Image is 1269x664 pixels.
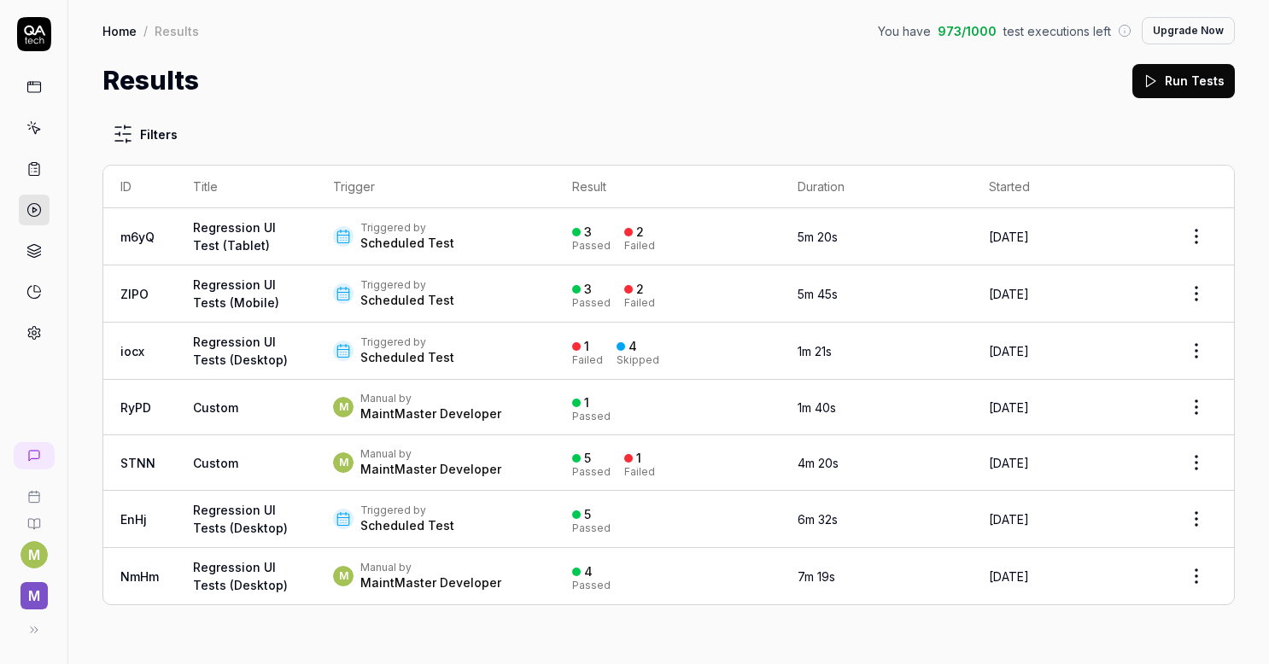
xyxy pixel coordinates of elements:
[572,241,611,251] div: Passed
[193,456,238,470] span: Custom
[798,344,832,358] time: 1m 21s
[989,344,1029,358] time: [DATE]
[333,397,354,417] span: M
[360,292,454,309] div: Scheduled Test
[193,335,288,367] a: Regression UI Tests (Desktop)
[193,400,238,415] span: Custom
[878,22,931,40] span: You have
[360,504,454,517] div: Triggered by
[7,568,61,613] button: M
[624,241,655,251] div: Failed
[120,456,155,470] a: STNN
[584,395,589,411] div: 1
[798,569,835,584] time: 7m 19s
[584,282,592,297] div: 3
[360,349,454,366] div: Scheduled Test
[360,517,454,534] div: Scheduled Test
[989,512,1029,527] time: [DATE]
[120,287,149,301] a: ZlPO
[636,451,641,466] div: 1
[360,221,454,235] div: Triggered by
[103,166,176,208] th: ID
[120,230,155,244] a: m6yQ
[989,569,1029,584] time: [DATE]
[316,166,555,208] th: Trigger
[989,400,1029,415] time: [DATE]
[584,224,592,240] div: 3
[360,405,501,422] div: MaintMaster Developer
[360,278,454,292] div: Triggered by
[572,580,611,591] div: Passed
[938,22,997,40] span: 973 / 1000
[798,456,839,470] time: 4m 20s
[584,451,591,466] div: 5
[1003,22,1111,40] span: test executions left
[798,512,838,527] time: 6m 32s
[360,461,501,478] div: MaintMaster Developer
[333,452,354,473] span: M
[360,392,501,405] div: Manual by
[584,564,593,580] div: 4
[572,467,611,477] div: Passed
[798,400,836,415] time: 1m 40s
[617,355,659,365] div: Skipped
[572,298,611,308] div: Passed
[989,287,1029,301] time: [DATE]
[624,467,655,477] div: Failed
[781,166,972,208] th: Duration
[989,230,1029,244] time: [DATE]
[7,504,61,531] a: Documentation
[360,335,454,349] div: Triggered by
[584,339,589,354] div: 1
[636,224,644,240] div: 2
[572,411,611,422] div: Passed
[360,574,501,591] div: MaintMaster Developer
[143,22,148,39] div: /
[120,400,151,415] a: RyPD
[7,476,61,504] a: Book a call with us
[972,166,1159,208] th: Started
[120,512,147,527] a: EnHj
[989,456,1029,470] time: [DATE]
[176,166,316,208] th: Title
[1142,17,1235,44] button: Upgrade Now
[636,282,644,297] div: 2
[360,447,501,461] div: Manual by
[584,507,591,522] div: 5
[102,22,137,39] a: Home
[14,442,55,469] a: New conversation
[798,230,838,244] time: 5m 20s
[572,523,611,533] div: Passed
[120,569,159,584] a: NmHm
[120,344,144,358] a: iocx
[333,566,354,586] span: M
[193,220,276,253] a: Regression UI Test (Tablet)
[624,298,655,308] div: Failed
[798,287,838,301] time: 5m 45s
[1132,64,1235,98] button: Run Tests
[20,541,48,568] button: M
[102,61,199,100] h1: Results
[572,355,603,365] div: Failed
[193,560,288,592] a: Regression UI Tests (Desktop)
[193,503,288,535] a: Regression UI Tests (Desktop)
[360,235,454,252] div: Scheduled Test
[629,339,637,354] div: 4
[193,277,279,310] a: Regression UI Tests (Mobile)
[155,22,199,39] div: Results
[20,582,48,609] span: M
[555,166,781,208] th: Result
[360,561,501,574] div: Manual by
[102,117,188,151] button: Filters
